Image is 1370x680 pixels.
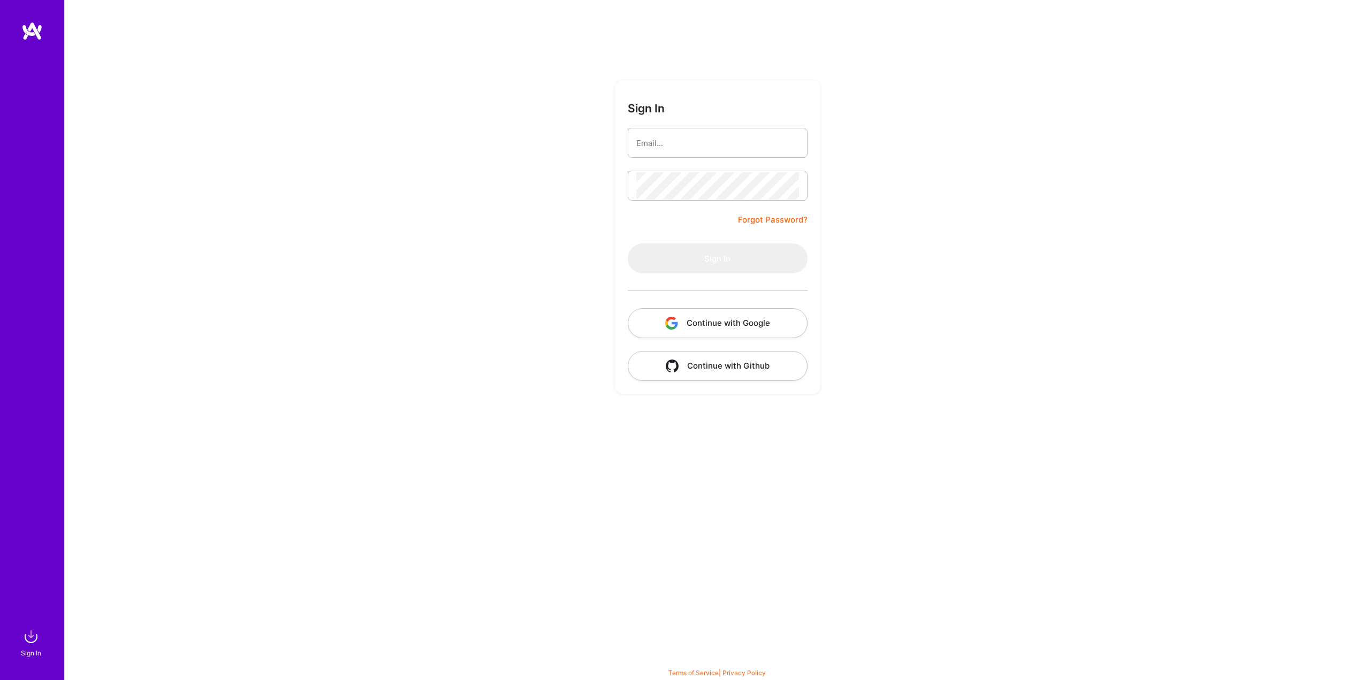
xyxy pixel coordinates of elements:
[665,317,678,330] img: icon
[668,669,719,677] a: Terms of Service
[722,669,766,677] a: Privacy Policy
[666,360,679,372] img: icon
[64,648,1370,675] div: © 2025 ATeams Inc., All rights reserved.
[668,669,766,677] span: |
[738,213,808,226] a: Forgot Password?
[628,351,808,381] button: Continue with Github
[628,308,808,338] button: Continue with Google
[21,647,41,659] div: Sign In
[628,243,808,273] button: Sign In
[628,102,665,115] h3: Sign In
[20,626,42,647] img: sign in
[22,626,42,659] a: sign inSign In
[636,129,799,157] input: Email...
[21,21,43,41] img: logo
